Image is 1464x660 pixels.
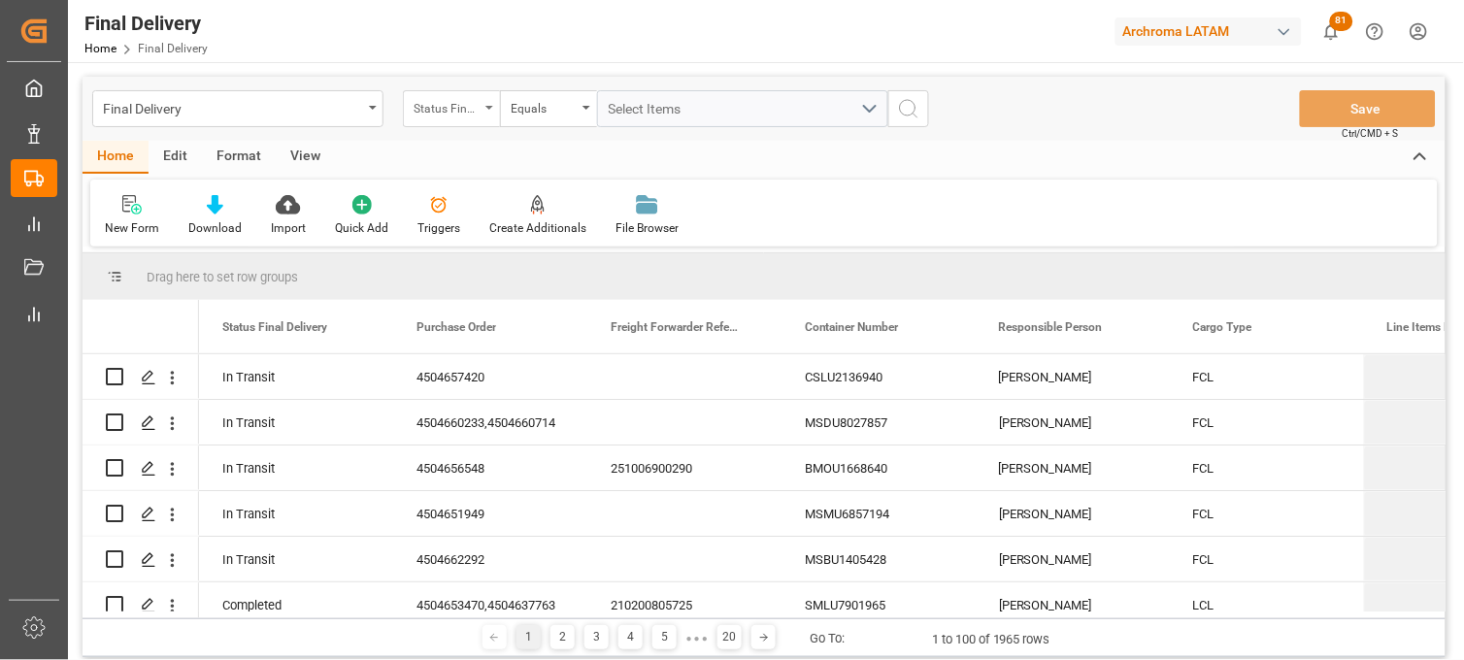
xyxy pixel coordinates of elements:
div: Edit [149,141,202,174]
div: 4 [618,625,643,649]
button: search button [888,90,929,127]
div: [PERSON_NAME] [976,537,1170,581]
div: MSBU1405428 [782,537,976,581]
div: Home [83,141,149,174]
span: Purchase Order [416,320,496,334]
button: open menu [92,90,383,127]
div: Press SPACE to select this row. [83,537,199,582]
div: 251006900290 [587,445,782,490]
div: MSMU6857194 [782,491,976,536]
div: [PERSON_NAME] [976,400,1170,445]
div: Archroma LATAM [1115,17,1302,46]
div: MSDU8027857 [782,400,976,445]
span: Status Final Delivery [222,320,327,334]
button: Save [1300,90,1436,127]
span: Cargo Type [1193,320,1252,334]
div: 3 [584,625,609,649]
div: Format [202,141,276,174]
div: 210200805725 [587,582,782,627]
div: BMOU1668640 [782,445,976,490]
button: open menu [403,90,500,127]
button: open menu [500,90,597,127]
div: Quick Add [335,219,388,237]
div: Press SPACE to select this row. [83,400,199,445]
div: 2 [550,625,575,649]
div: Press SPACE to select this row. [83,582,199,628]
div: [PERSON_NAME] [976,582,1170,627]
div: View [276,141,335,174]
div: Completed [222,583,370,628]
div: File Browser [616,219,679,237]
div: 20 [717,625,742,649]
div: In Transit [222,401,370,445]
div: 4504662292 [393,537,587,581]
span: Responsible Person [999,320,1103,334]
div: FCL [1170,491,1364,536]
div: LCL [1170,582,1364,627]
div: [PERSON_NAME] [976,445,1170,490]
span: Freight Forwarder Reference [611,320,741,334]
div: Create Additionals [489,219,586,237]
div: 1 to 100 of 1965 rows [932,630,1050,649]
div: 4504656548 [393,445,587,490]
div: 5 [652,625,677,649]
div: In Transit [222,355,370,400]
span: Select Items [609,101,691,116]
div: Download [188,219,242,237]
div: FCL [1170,537,1364,581]
div: Press SPACE to select this row. [83,354,199,400]
div: 1 [516,625,541,649]
div: 4504660233,4504660714 [393,400,587,445]
div: Go To: [810,629,845,648]
div: 4504657420 [393,354,587,399]
div: Final Delivery [103,95,362,119]
div: Status Final Delivery [414,95,480,117]
div: Press SPACE to select this row. [83,491,199,537]
div: CSLU2136940 [782,354,976,399]
button: Archroma LATAM [1115,13,1310,49]
div: 4504653470,4504637763 [393,582,587,627]
div: In Transit [222,446,370,491]
div: FCL [1170,400,1364,445]
div: SMLU7901965 [782,582,976,627]
div: [PERSON_NAME] [976,491,1170,536]
div: FCL [1170,354,1364,399]
div: Equals [511,95,577,117]
div: Import [271,219,306,237]
div: ● ● ● [686,631,708,645]
div: In Transit [222,538,370,582]
span: 81 [1330,12,1353,31]
button: Help Center [1353,10,1397,53]
button: open menu [597,90,888,127]
div: Final Delivery [84,9,208,38]
div: 4504651949 [393,491,587,536]
div: In Transit [222,492,370,537]
span: Ctrl/CMD + S [1343,126,1399,141]
div: [PERSON_NAME] [976,354,1170,399]
div: FCL [1170,445,1364,490]
span: Container Number [805,320,899,334]
a: Home [84,42,116,55]
button: show 81 new notifications [1310,10,1353,53]
div: Press SPACE to select this row. [83,445,199,491]
div: Triggers [417,219,460,237]
span: Drag here to set row groups [147,270,298,284]
div: New Form [105,219,159,237]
